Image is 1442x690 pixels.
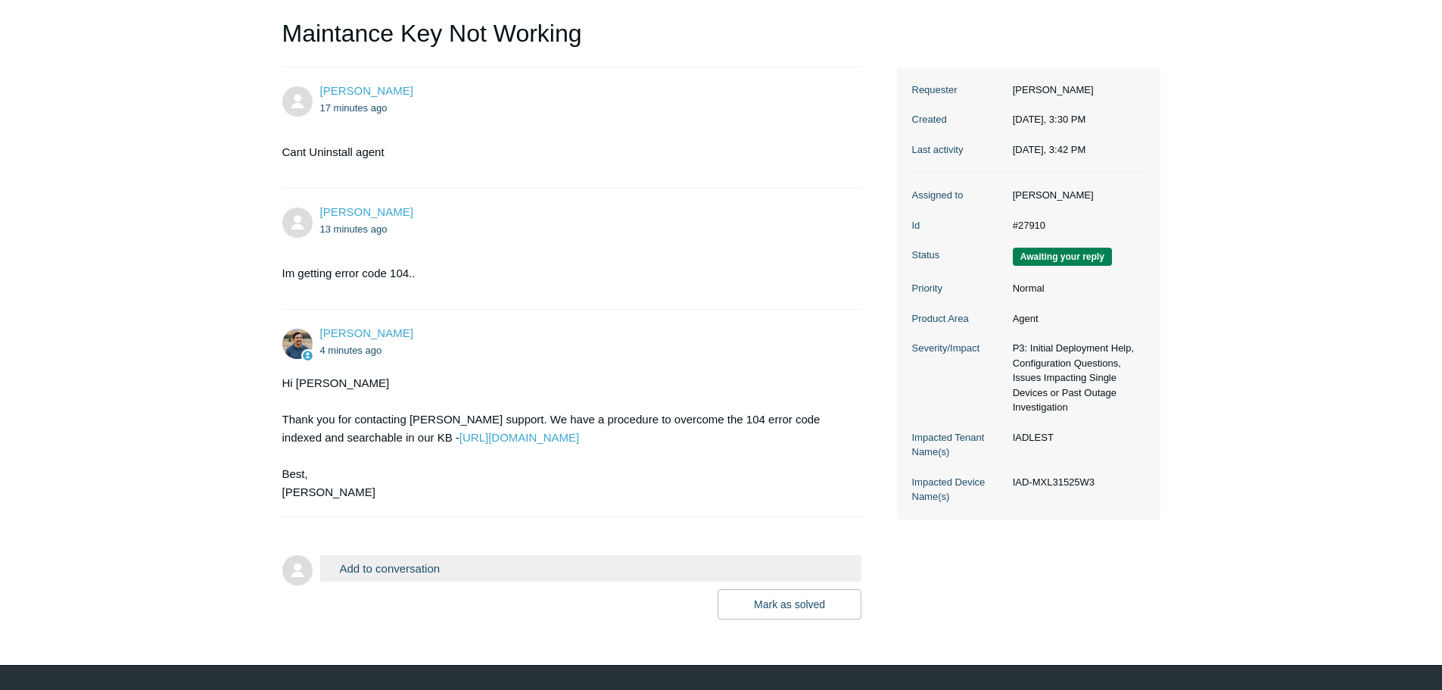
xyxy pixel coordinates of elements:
[1005,341,1145,415] dd: P3: Initial Deployment Help, Configuration Questions, Issues Impacting Single Devices or Past Out...
[320,326,413,339] a: [PERSON_NAME]
[912,142,1005,158] dt: Last activity
[320,326,413,339] span: Spencer Grissom
[320,205,413,218] a: [PERSON_NAME]
[282,264,847,283] p: Im getting error code 104..
[1005,188,1145,203] dd: [PERSON_NAME]
[912,281,1005,296] dt: Priority
[912,311,1005,326] dt: Product Area
[320,84,413,97] a: [PERSON_NAME]
[1005,311,1145,326] dd: Agent
[282,15,862,67] h1: Maintance Key Not Working
[1005,281,1145,296] dd: Normal
[320,555,862,582] button: Add to conversation
[912,188,1005,203] dt: Assigned to
[282,374,847,501] div: Hi [PERSON_NAME] Thank you for contacting [PERSON_NAME] support. We have a procedure to overcome ...
[912,83,1005,98] dt: Requester
[320,102,388,114] time: 09/03/2025, 15:30
[1013,144,1086,155] time: 09/03/2025, 15:42
[1005,475,1145,490] dd: IAD-MXL31525W3
[912,218,1005,233] dt: Id
[320,223,388,235] time: 09/03/2025, 15:33
[1005,83,1145,98] dd: [PERSON_NAME]
[912,112,1005,127] dt: Created
[282,143,847,161] p: Cant Uninstall agent
[320,345,382,356] time: 09/03/2025, 15:42
[718,589,861,620] button: Mark as solved
[1013,248,1112,266] span: We are waiting for you to respond
[912,341,1005,356] dt: Severity/Impact
[459,431,579,444] a: [URL][DOMAIN_NAME]
[1005,218,1145,233] dd: #27910
[1013,114,1086,125] time: 09/03/2025, 15:30
[1005,430,1145,445] dd: IADLEST
[912,475,1005,504] dt: Impacted Device Name(s)
[912,430,1005,460] dt: Impacted Tenant Name(s)
[320,205,413,218] span: Chris Rechenmacher
[912,248,1005,263] dt: Status
[320,84,413,97] span: Chris Rechenmacher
